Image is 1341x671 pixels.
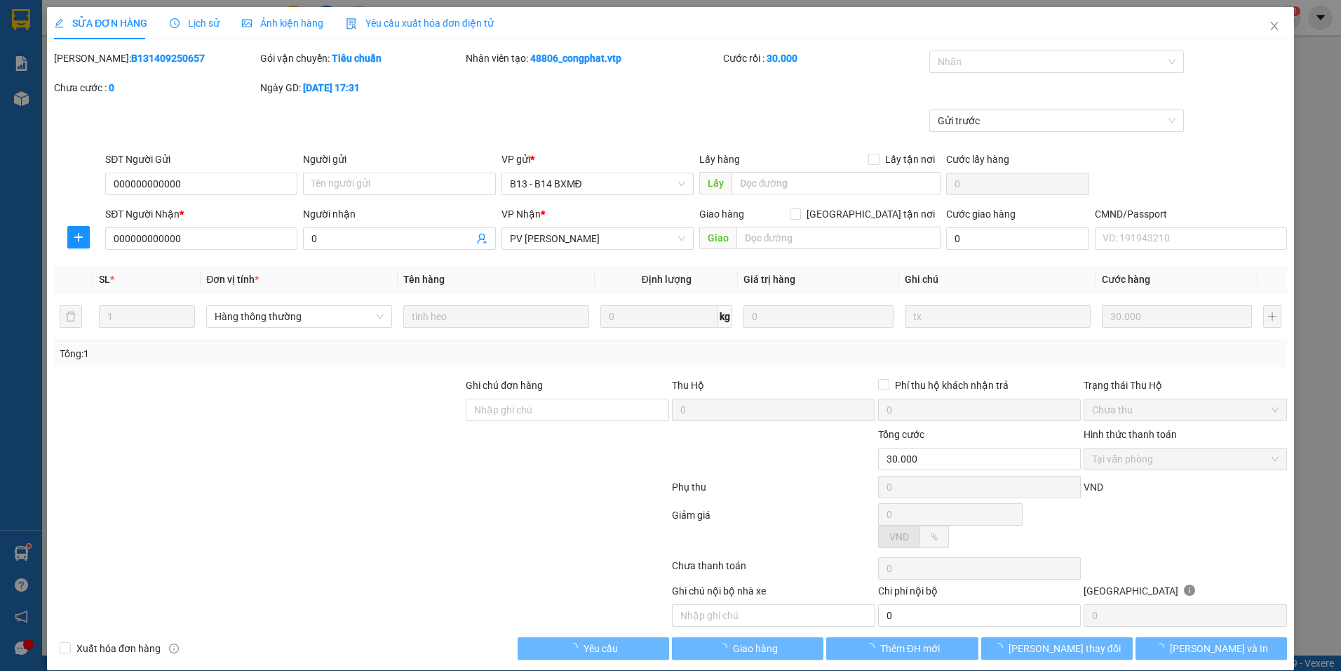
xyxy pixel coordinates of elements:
[767,53,797,64] b: 30.000
[1154,643,1170,653] span: loading
[1102,274,1150,285] span: Cước hàng
[303,206,495,222] div: Người nhận
[1184,585,1195,596] span: info-circle
[672,637,823,660] button: Giao hàng
[946,208,1016,220] label: Cước giao hàng
[1170,641,1268,656] span: [PERSON_NAME] và In
[670,558,877,583] div: Chưa thanh toán
[346,18,357,29] img: icon
[109,82,114,93] b: 0
[899,266,1096,293] th: Ghi chú
[501,152,694,167] div: VP gửi
[131,53,205,64] b: B131409250657
[1084,429,1177,440] label: Hình thức thanh toán
[642,274,692,285] span: Định lượng
[105,152,297,167] div: SĐT Người Gửi
[60,346,518,361] div: Tổng: 1
[510,228,685,249] span: PV Nam Đong
[889,531,909,543] span: VND
[889,378,1014,393] span: Phí thu hộ khách nhận trả
[48,84,163,95] strong: BIÊN NHẬN GỬI HÀNG HOÁ
[510,173,685,194] span: B13 - B14 BXMĐ
[54,18,64,28] span: edit
[672,583,875,604] div: Ghi chú nội bộ nhà xe
[1084,481,1103,493] span: VND
[303,152,495,167] div: Người gửi
[476,233,487,244] span: user-add
[878,583,1081,604] div: Chi phí nội bộ
[260,80,464,95] div: Ngày GD:
[501,208,541,220] span: VP Nhận
[54,51,257,66] div: [PERSON_NAME]:
[670,479,877,504] div: Phụ thu
[466,380,543,391] label: Ghi chú đơn hàng
[880,152,941,167] span: Lấy tận nơi
[54,80,257,95] div: Chưa cước :
[568,643,584,653] span: loading
[403,274,445,285] span: Tên hàng
[981,637,1133,660] button: [PERSON_NAME] thay đổi
[403,305,589,328] input: VD: Bàn, Ghế
[584,641,618,656] span: Yêu cầu
[170,18,220,29] span: Lịch sử
[699,172,732,194] span: Lấy
[14,32,32,67] img: logo
[938,110,1175,131] span: Gửi trước
[68,232,89,243] span: plus
[880,641,940,656] span: Thêm ĐH mới
[60,305,82,328] button: delete
[1102,305,1252,328] input: 0
[1092,449,1279,470] span: Tại văn phòng
[170,18,180,28] span: clock-circle
[36,22,114,75] strong: CÔNG TY TNHH [GEOGRAPHIC_DATA] 214 QL13 - P.26 - Q.BÌNH THẠNH - TP HCM 1900888606
[1255,7,1294,46] button: Close
[905,305,1091,328] input: Ghi Chú
[723,51,926,66] div: Cước rồi :
[736,227,941,249] input: Dọc đường
[826,637,978,660] button: Thêm ĐH mới
[865,643,880,653] span: loading
[699,208,744,220] span: Giao hàng
[699,154,740,165] span: Lấy hàng
[466,51,720,66] div: Nhân viên tạo:
[530,53,621,64] b: 48806_congphat.vtp
[1084,378,1287,393] div: Trạng thái Thu Hộ
[346,18,494,29] span: Yêu cầu xuất hóa đơn điện tử
[699,227,736,249] span: Giao
[140,53,198,63] span: ND09250288
[946,227,1089,250] input: Cước giao hàng
[733,641,778,656] span: Giao hàng
[743,305,894,328] input: 0
[946,173,1089,195] input: Cước lấy hàng
[71,641,166,656] span: Xuất hóa đơn hàng
[993,643,1009,653] span: loading
[67,226,90,248] button: plus
[670,507,877,554] div: Giảm giá
[133,63,198,74] span: 06:14:32 [DATE]
[1095,206,1287,222] div: CMND/Passport
[946,154,1009,165] label: Cước lấy hàng
[743,274,795,285] span: Giá trị hàng
[466,399,669,421] input: Ghi chú đơn hàng
[303,82,360,93] b: [DATE] 17:31
[672,380,704,391] span: Thu Hộ
[1084,583,1287,604] div: [GEOGRAPHIC_DATA]
[1269,20,1280,32] span: close
[99,274,110,285] span: SL
[107,98,130,118] span: Nơi nhận:
[878,429,924,440] span: Tổng cước
[718,305,732,328] span: kg
[14,98,29,118] span: Nơi gửi:
[206,274,259,285] span: Đơn vị tính
[242,18,252,28] span: picture
[54,18,147,29] span: SỬA ĐƠN HÀNG
[332,53,382,64] b: Tiêu chuẩn
[1009,641,1121,656] span: [PERSON_NAME] thay đổi
[931,531,938,543] span: %
[672,604,875,627] input: Nhập ghi chú
[1263,305,1281,328] button: plus
[242,18,323,29] span: Ảnh kiện hàng
[801,206,941,222] span: [GEOGRAPHIC_DATA] tận nơi
[48,98,102,114] span: PV [PERSON_NAME]
[169,644,179,653] span: info-circle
